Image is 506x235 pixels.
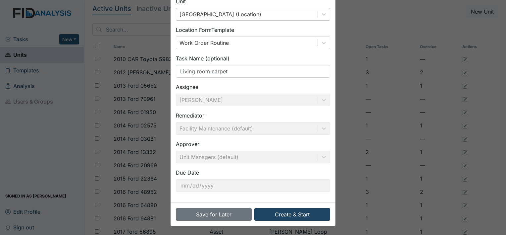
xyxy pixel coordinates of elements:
[179,39,229,47] div: Work Order Routine
[176,140,199,148] label: Approver
[176,54,229,62] label: Task Name (optional)
[176,112,204,119] label: Remediator
[176,26,234,34] label: Location Form Template
[176,208,252,221] button: Save for Later
[179,10,261,18] div: [GEOGRAPHIC_DATA] (Location)
[254,208,330,221] button: Create & Start
[176,83,198,91] label: Assignee
[176,169,199,177] label: Due Date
